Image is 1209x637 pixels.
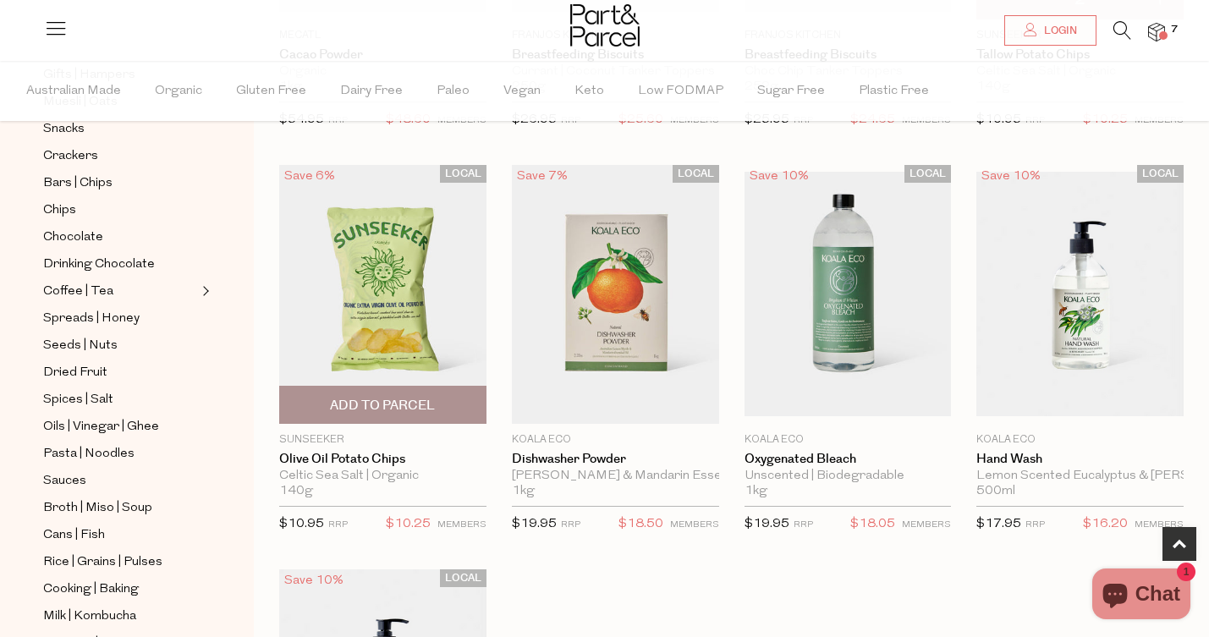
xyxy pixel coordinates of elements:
[43,471,86,491] span: Sauces
[745,432,952,448] p: Koala Eco
[340,62,403,121] span: Dairy Free
[43,579,197,600] a: Cooking | Baking
[1167,22,1182,37] span: 7
[440,569,486,587] span: LOCAL
[43,390,113,410] span: Spices | Salt
[437,520,486,530] small: MEMBERS
[976,518,1021,530] span: $17.95
[976,432,1184,448] p: Koala Eco
[618,513,663,535] span: $18.50
[43,200,197,221] a: Chips
[43,336,118,356] span: Seeds | Nuts
[745,452,952,467] a: Oxygenated Bleach
[902,520,951,530] small: MEMBERS
[570,4,640,47] img: Part&Parcel
[1087,568,1195,623] inbox-online-store-chat: Shopify online store chat
[386,513,431,535] span: $10.25
[1083,513,1128,535] span: $16.20
[512,432,719,448] p: Koala Eco
[43,416,197,437] a: Oils | Vinegar | Ghee
[794,520,813,530] small: RRP
[43,498,152,519] span: Broth | Miso | Soup
[512,469,719,484] div: [PERSON_NAME] & Mandarin Essential Oil
[670,520,719,530] small: MEMBERS
[1148,23,1165,41] a: 7
[1137,165,1184,183] span: LOCAL
[279,165,486,424] img: Olive Oil Potato Chips
[43,308,197,329] a: Spreads | Honey
[43,363,107,383] span: Dried Fruit
[26,62,121,121] span: Australian Made
[43,282,113,302] span: Coffee | Tea
[850,513,895,535] span: $18.05
[43,146,98,167] span: Crackers
[976,165,1046,188] div: Save 10%
[745,172,952,416] img: Oxygenated Bleach
[279,452,486,467] a: Olive Oil Potato Chips
[976,452,1184,467] a: Hand Wash
[43,254,197,275] a: Drinking Chocolate
[43,173,113,194] span: Bars | Chips
[43,389,197,410] a: Spices | Salt
[330,397,435,415] span: Add To Parcel
[43,417,159,437] span: Oils | Vinegar | Ghee
[198,281,210,301] button: Expand/Collapse Coffee | Tea
[745,469,952,484] div: Unscented | Biodegradable
[236,62,306,121] span: Gluten Free
[440,165,486,183] span: LOCAL
[745,484,767,499] span: 1kg
[904,165,951,183] span: LOCAL
[279,386,486,424] button: Add To Parcel
[757,62,825,121] span: Sugar Free
[43,200,76,221] span: Chips
[43,524,197,546] a: Cans | Fish
[561,520,580,530] small: RRP
[43,118,197,140] a: Snacks
[745,165,814,188] div: Save 10%
[279,569,349,592] div: Save 10%
[1040,24,1077,38] span: Login
[43,281,197,302] a: Coffee | Tea
[43,606,197,627] a: Milk | Kombucha
[43,497,197,519] a: Broth | Miso | Soup
[859,62,929,121] span: Plastic Free
[43,309,140,329] span: Spreads | Honey
[279,518,324,530] span: $10.95
[43,444,135,464] span: Pasta | Noodles
[437,62,470,121] span: Paleo
[328,520,348,530] small: RRP
[43,579,139,600] span: Cooking | Baking
[638,62,723,121] span: Low FODMAP
[1025,520,1045,530] small: RRP
[43,255,155,275] span: Drinking Chocolate
[43,146,197,167] a: Crackers
[574,62,604,121] span: Keto
[43,119,85,140] span: Snacks
[976,469,1184,484] div: Lemon Scented Eucalyptus & [PERSON_NAME]
[512,518,557,530] span: $19.95
[279,165,340,188] div: Save 6%
[43,552,197,573] a: Rice | Grains | Pulses
[43,470,197,491] a: Sauces
[43,607,136,627] span: Milk | Kombucha
[673,165,719,183] span: LOCAL
[43,362,197,383] a: Dried Fruit
[745,518,789,530] span: $19.95
[279,484,313,499] span: 140g
[43,227,197,248] a: Chocolate
[503,62,541,121] span: Vegan
[512,484,535,499] span: 1kg
[43,228,103,248] span: Chocolate
[1004,15,1096,46] a: Login
[43,443,197,464] a: Pasta | Noodles
[279,432,486,448] p: Sunseeker
[43,173,197,194] a: Bars | Chips
[976,172,1184,416] img: Hand Wash
[43,335,197,356] a: Seeds | Nuts
[43,525,105,546] span: Cans | Fish
[512,165,719,424] img: Dishwasher Powder
[279,469,486,484] div: Celtic Sea Salt | Organic
[155,62,202,121] span: Organic
[43,552,162,573] span: Rice | Grains | Pulses
[512,452,719,467] a: Dishwasher Powder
